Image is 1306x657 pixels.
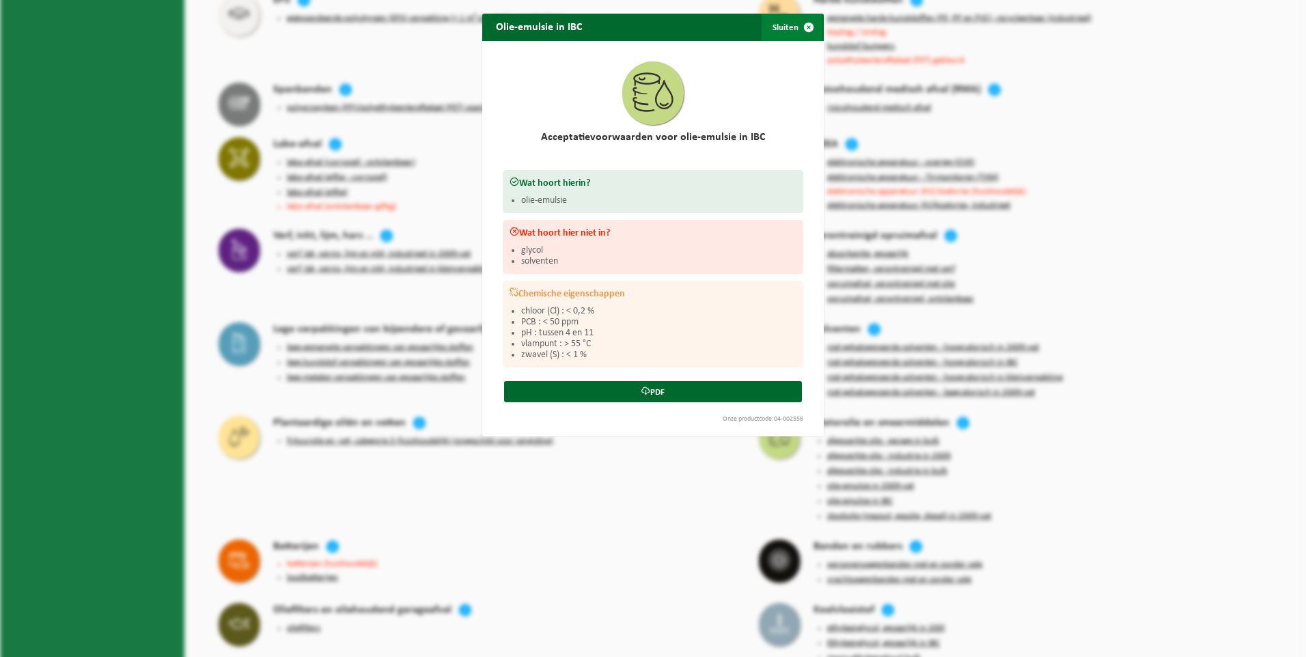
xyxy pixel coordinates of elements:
[521,339,796,350] li: vlampunt : > 55 °C
[503,132,803,143] h2: Acceptatievoorwaarden voor olie-emulsie in IBC
[521,350,796,361] li: zwavel (S) : < 1 %
[510,177,796,188] h3: Wat hoort hierin?
[482,14,596,40] h2: Olie-emulsie in IBC
[521,195,796,206] li: olie-emulsie
[521,328,796,339] li: pH : tussen 4 en 11
[504,381,802,402] a: PDF
[496,416,810,423] div: Onze productcode:04-002556
[762,14,822,41] button: Sluiten
[521,317,796,328] li: PCB : < 50 ppm
[510,227,796,238] h3: Wat hoort hier niet in?
[521,245,796,256] li: glycol
[521,256,796,267] li: solventen
[510,288,796,299] h3: Chemische eigenschappen
[521,306,796,317] li: chloor (Cl) : < 0,2 %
